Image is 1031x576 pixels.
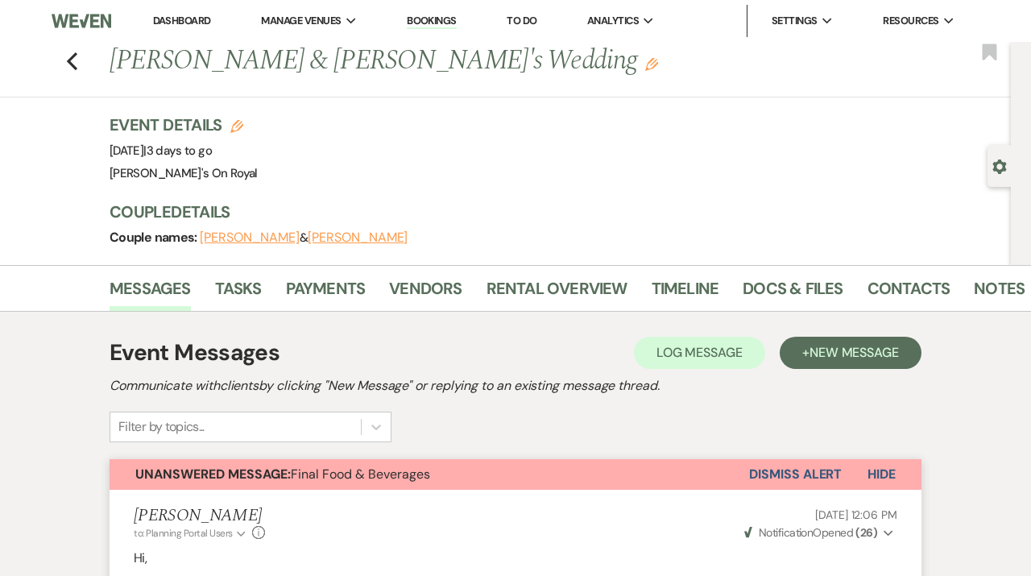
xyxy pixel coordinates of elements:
[308,231,408,244] button: [PERSON_NAME]
[772,13,818,29] span: Settings
[110,42,824,81] h1: [PERSON_NAME] & [PERSON_NAME]'s Wedding
[842,459,921,490] button: Hide
[389,276,462,311] a: Vendors
[883,13,938,29] span: Resources
[652,276,719,311] a: Timeline
[153,14,211,27] a: Dashboard
[215,276,262,311] a: Tasks
[407,14,457,29] a: Bookings
[118,417,205,437] div: Filter by topics...
[110,336,279,370] h1: Event Messages
[974,276,1025,311] a: Notes
[507,14,536,27] a: To Do
[134,527,233,540] span: to: Planning Portal Users
[867,466,896,483] span: Hide
[487,276,627,311] a: Rental Overview
[867,276,950,311] a: Contacts
[200,231,300,244] button: [PERSON_NAME]
[110,459,749,490] button: Unanswered Message:Final Food & Beverages
[992,158,1007,173] button: Open lead details
[110,276,191,311] a: Messages
[134,548,897,569] p: Hi,
[742,524,897,541] button: NotificationOpened (26)
[200,230,408,246] span: &
[759,525,813,540] span: Notification
[261,13,341,29] span: Manage Venues
[645,56,658,71] button: Edit
[135,466,430,483] span: Final Food & Beverages
[815,508,897,522] span: [DATE] 12:06 PM
[587,13,639,29] span: Analytics
[143,143,212,159] span: |
[744,525,878,540] span: Opened
[110,376,921,396] h2: Communicate with clients by clicking "New Message" or replying to an existing message thread.
[286,276,366,311] a: Payments
[634,337,765,369] button: Log Message
[110,165,258,181] span: [PERSON_NAME]'s On Royal
[134,506,265,526] h5: [PERSON_NAME]
[110,143,212,159] span: [DATE]
[110,114,258,136] h3: Event Details
[134,526,248,541] button: to: Planning Portal Users
[110,201,995,223] h3: Couple Details
[147,143,212,159] span: 3 days to go
[749,459,842,490] button: Dismiss Alert
[52,4,111,38] img: Weven Logo
[743,276,843,311] a: Docs & Files
[809,344,899,361] span: New Message
[656,344,743,361] span: Log Message
[855,525,877,540] strong: ( 26 )
[135,466,291,483] strong: Unanswered Message:
[110,229,200,246] span: Couple names:
[780,337,921,369] button: +New Message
